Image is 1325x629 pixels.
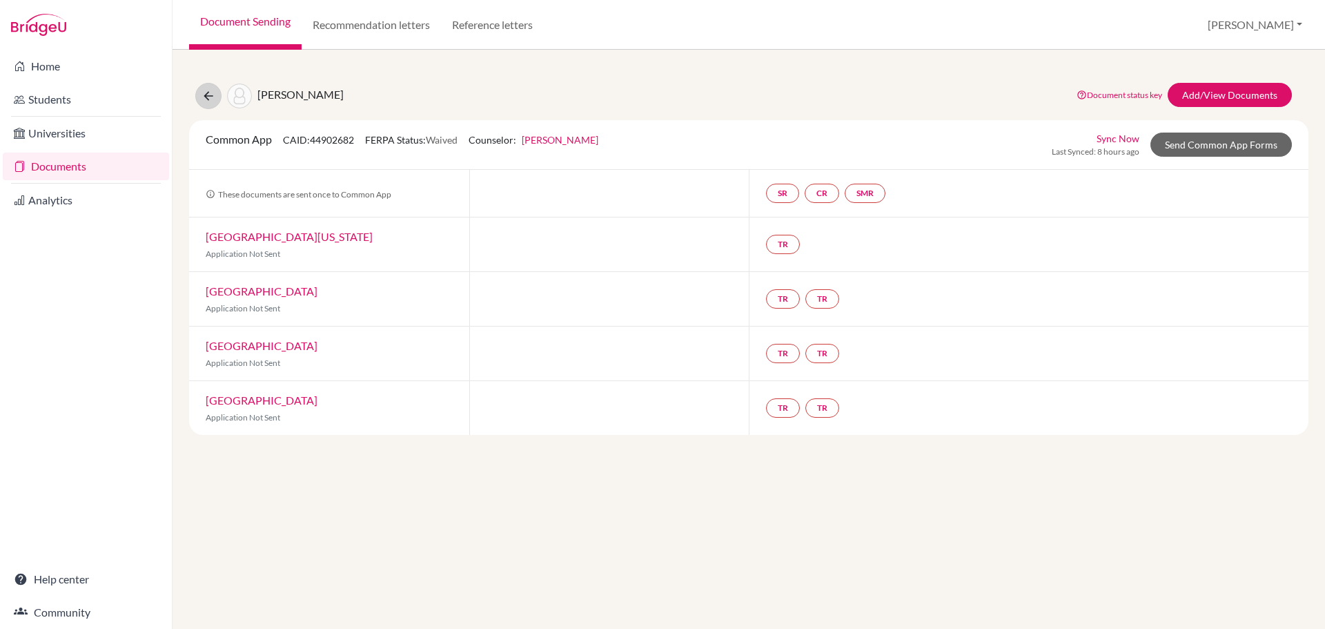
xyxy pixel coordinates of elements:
a: TR [805,398,839,418]
a: [GEOGRAPHIC_DATA] [206,339,317,352]
span: These documents are sent once to Common App [206,189,391,200]
a: TR [805,344,839,363]
a: Document status key [1077,90,1162,100]
a: Add/View Documents [1168,83,1292,107]
a: SMR [845,184,885,203]
span: Common App [206,133,272,146]
span: Application Not Sent [206,412,280,423]
a: CR [805,184,839,203]
a: TR [805,289,839,309]
button: [PERSON_NAME] [1201,12,1308,38]
a: [GEOGRAPHIC_DATA][US_STATE] [206,230,373,243]
span: Application Not Sent [206,249,280,259]
a: TR [766,235,800,254]
span: Application Not Sent [206,358,280,368]
a: TR [766,289,800,309]
a: TR [766,344,800,363]
span: CAID: 44902682 [283,134,354,146]
a: [PERSON_NAME] [522,134,598,146]
a: Home [3,52,169,80]
a: [GEOGRAPHIC_DATA] [206,394,317,407]
a: Students [3,86,169,113]
a: SR [766,184,799,203]
a: Universities [3,119,169,147]
a: Send Common App Forms [1150,133,1292,157]
img: Bridge-U [11,14,66,36]
span: Application Not Sent [206,303,280,313]
span: Last Synced: 8 hours ago [1052,146,1139,158]
span: FERPA Status: [365,134,458,146]
a: TR [766,398,800,418]
a: [GEOGRAPHIC_DATA] [206,284,317,298]
span: Waived [426,134,458,146]
a: Help center [3,565,169,593]
span: Counselor: [469,134,598,146]
a: Documents [3,153,169,180]
a: Analytics [3,186,169,214]
a: Sync Now [1097,131,1139,146]
span: [PERSON_NAME] [257,88,344,101]
a: Community [3,599,169,626]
